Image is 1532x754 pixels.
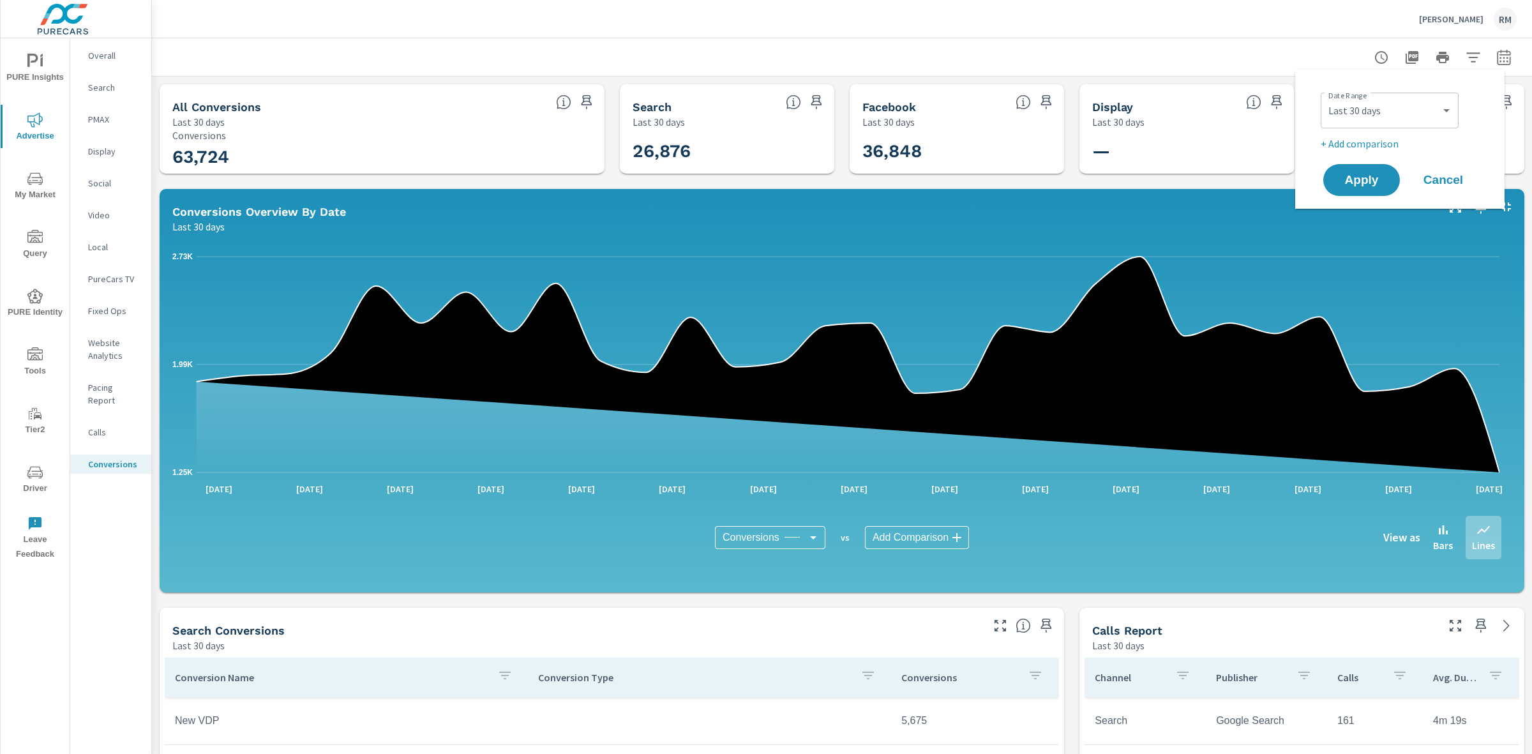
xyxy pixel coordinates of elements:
[786,94,801,110] span: Search Conversions include Actions, Leads and Unmapped Conversions.
[873,531,949,544] span: Add Comparison
[70,423,151,442] div: Calls
[1494,8,1517,31] div: RM
[1327,705,1423,737] td: 161
[901,671,1018,684] p: Conversions
[1491,45,1517,70] button: Select Date Range
[469,483,513,495] p: [DATE]
[1445,615,1466,636] button: Make Fullscreen
[88,305,141,317] p: Fixed Ops
[862,114,915,130] p: Last 30 days
[633,114,685,130] p: Last 30 days
[1206,705,1327,737] td: Google Search
[88,81,141,94] p: Search
[1085,705,1206,737] td: Search
[1092,140,1281,162] h3: —
[88,273,141,285] p: PureCars TV
[88,381,141,407] p: Pacing Report
[172,130,592,141] p: Conversions
[1423,705,1519,737] td: 4m 19s
[165,705,528,737] td: New VDP
[806,92,827,112] span: Save this to your personalized report
[1092,100,1133,114] h5: Display
[723,531,779,544] span: Conversions
[538,671,850,684] p: Conversion Type
[1496,197,1517,217] button: Minimize Widget
[88,336,141,362] p: Website Analytics
[1016,94,1031,110] span: All conversions reported from Facebook with duplicates filtered out
[1321,136,1484,151] p: + Add comparison
[1336,174,1387,186] span: Apply
[88,145,141,158] p: Display
[70,206,151,225] div: Video
[70,333,151,365] div: Website Analytics
[1467,483,1512,495] p: [DATE]
[1104,483,1148,495] p: [DATE]
[70,301,151,320] div: Fixed Ops
[862,100,916,114] h5: Facebook
[4,516,66,562] span: Leave Feedback
[70,46,151,65] div: Overall
[1405,164,1482,196] button: Cancel
[4,230,66,261] span: Query
[862,140,1051,162] h3: 36,848
[287,483,332,495] p: [DATE]
[172,638,225,653] p: Last 30 days
[88,177,141,190] p: Social
[891,705,1058,737] td: 5,675
[88,113,141,126] p: PMAX
[172,114,225,130] p: Last 30 days
[172,100,261,114] h5: All Conversions
[172,146,592,168] h3: 63,724
[172,219,225,234] p: Last 30 days
[70,238,151,257] div: Local
[70,269,151,289] div: PureCars TV
[832,483,876,495] p: [DATE]
[1036,92,1056,112] span: Save this to your personalized report
[1,38,70,567] div: nav menu
[865,526,969,549] div: Add Comparison
[650,483,695,495] p: [DATE]
[1471,615,1491,636] span: Save this to your personalized report
[1092,638,1145,653] p: Last 30 days
[1013,483,1058,495] p: [DATE]
[633,100,672,114] h5: Search
[1433,671,1478,684] p: Avg. Duration
[1246,94,1261,110] span: Display Conversions include Actions, Leads and Unmapped Conversions
[172,468,193,477] text: 1.25K
[172,624,285,637] h5: Search Conversions
[70,455,151,474] div: Conversions
[70,78,151,97] div: Search
[172,252,193,261] text: 2.73K
[175,671,487,684] p: Conversion Name
[1383,531,1420,544] h6: View as
[741,483,786,495] p: [DATE]
[197,483,241,495] p: [DATE]
[1092,114,1145,130] p: Last 30 days
[922,483,967,495] p: [DATE]
[1472,538,1495,553] p: Lines
[4,171,66,202] span: My Market
[378,483,423,495] p: [DATE]
[88,241,141,253] p: Local
[1194,483,1239,495] p: [DATE]
[1496,92,1517,112] span: Save this to your personalized report
[559,483,604,495] p: [DATE]
[1092,624,1162,637] h5: Calls Report
[576,92,597,112] span: Save this to your personalized report
[990,615,1010,636] button: Make Fullscreen
[1095,671,1165,684] p: Channel
[1286,483,1330,495] p: [DATE]
[556,94,571,110] span: All Conversions include Actions, Leads and Unmapped Conversions
[1433,538,1453,553] p: Bars
[1323,164,1400,196] button: Apply
[1419,13,1483,25] p: [PERSON_NAME]
[715,526,825,549] div: Conversions
[4,112,66,144] span: Advertise
[4,406,66,437] span: Tier2
[172,205,346,218] h5: Conversions Overview By Date
[172,360,193,369] text: 1.99K
[4,289,66,320] span: PURE Identity
[1266,92,1287,112] span: Save this to your personalized report
[4,54,66,85] span: PURE Insights
[633,140,822,162] h3: 26,876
